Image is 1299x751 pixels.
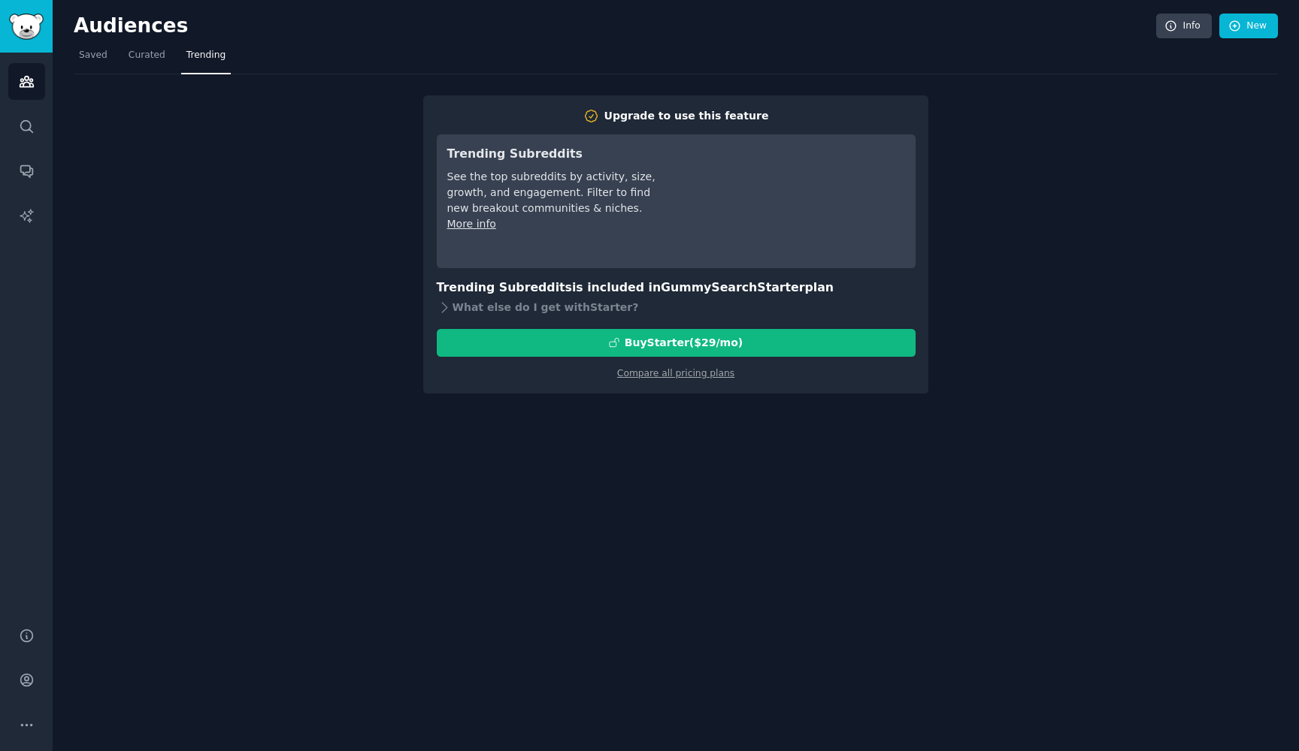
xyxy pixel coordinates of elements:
[123,44,171,74] a: Curated
[9,14,44,40] img: GummySearch logo
[437,297,916,318] div: What else do I get with Starter ?
[437,279,916,297] h3: Trending Subreddits is included in plan
[447,218,496,230] a: More info
[617,368,734,379] a: Compare all pricing plans
[186,49,226,62] span: Trending
[680,145,905,258] iframe: YouTube video player
[79,49,107,62] span: Saved
[74,44,113,74] a: Saved
[604,108,769,124] div: Upgrade to use this feature
[437,329,916,357] button: BuyStarter($29/mo)
[1219,14,1278,39] a: New
[181,44,231,74] a: Trending
[129,49,165,62] span: Curated
[447,145,659,164] h3: Trending Subreddits
[1156,14,1212,39] a: Info
[447,169,659,216] div: See the top subreddits by activity, size, growth, and engagement. Filter to find new breakout com...
[74,14,1156,38] h2: Audiences
[625,335,743,351] div: Buy Starter ($ 29 /mo )
[661,280,804,294] span: GummySearch Starter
